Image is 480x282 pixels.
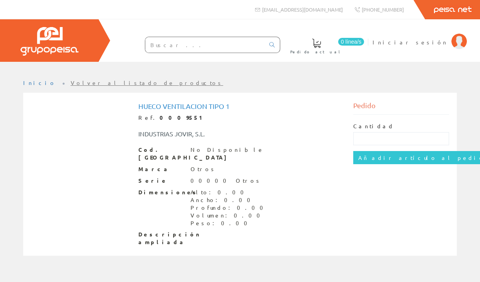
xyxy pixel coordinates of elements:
div: Peso: 0.00 [191,219,268,227]
div: Alto: 0.00 [191,189,268,196]
div: No Disponible [191,146,264,154]
span: Descripción ampliada [138,231,185,246]
a: Iniciar sesión [373,32,467,39]
input: Buscar ... [145,37,265,53]
strong: 0009551 [160,114,206,121]
span: Dimensiones [138,189,185,196]
a: Volver al listado de productos [71,79,223,86]
span: Pedido actual [290,48,343,56]
div: Ref. [138,114,342,122]
label: Cantidad [353,122,394,130]
h1: HUECO VENTILACION TIPO 1 [138,102,342,110]
div: Volumen: 0.00 [191,212,268,219]
a: Inicio [23,79,56,86]
span: [PHONE_NUMBER] [362,6,404,13]
span: Cod. [GEOGRAPHIC_DATA] [138,146,185,161]
span: [EMAIL_ADDRESS][DOMAIN_NAME] [262,6,343,13]
div: Otros [191,165,216,173]
div: INDUSTRIAS JOVIR, S.L. [133,129,258,138]
div: Pedido [353,100,449,115]
span: Iniciar sesión [373,38,448,46]
span: Marca [138,165,185,173]
div: 00000 Otros [191,177,262,185]
img: Grupo Peisa [20,27,78,56]
div: Profundo: 0.00 [191,204,268,212]
span: Serie [138,177,185,185]
div: Ancho: 0.00 [191,196,268,204]
span: 0 línea/s [338,38,364,46]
